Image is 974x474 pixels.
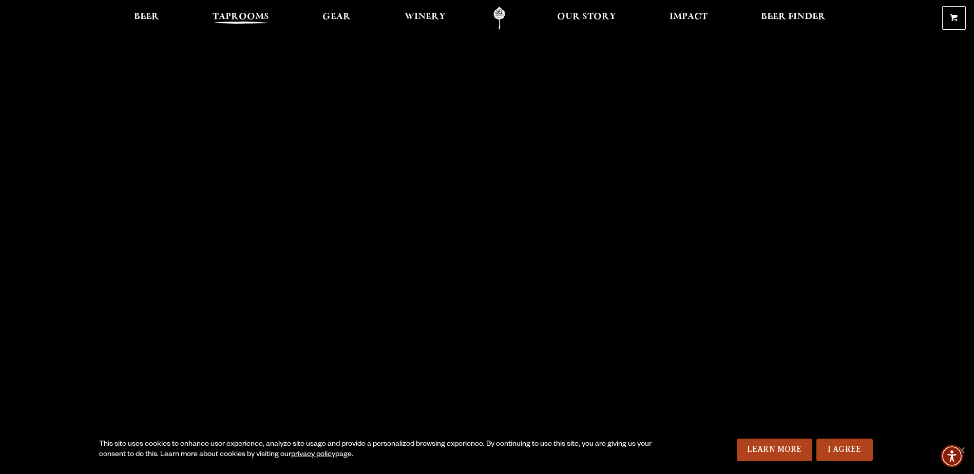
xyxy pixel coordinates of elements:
a: Our Story [550,7,623,30]
div: Accessibility Menu [941,445,963,467]
span: Our Story [557,13,616,21]
span: Gear [322,13,351,21]
a: Beer Finder [754,7,832,30]
a: Odell Home [480,7,519,30]
a: Learn More [737,439,812,461]
span: Winery [405,13,446,21]
a: I Agree [816,439,873,461]
a: Impact [663,7,714,30]
a: Gear [316,7,357,30]
span: Taprooms [213,13,269,21]
span: Impact [670,13,708,21]
a: privacy policy [291,451,335,459]
div: This site uses cookies to enhance user experience, analyze site usage and provide a personalized ... [99,440,653,460]
span: Beer [134,13,159,21]
a: Winery [398,7,452,30]
a: Taprooms [206,7,276,30]
span: Beer Finder [761,13,826,21]
a: Beer [127,7,166,30]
